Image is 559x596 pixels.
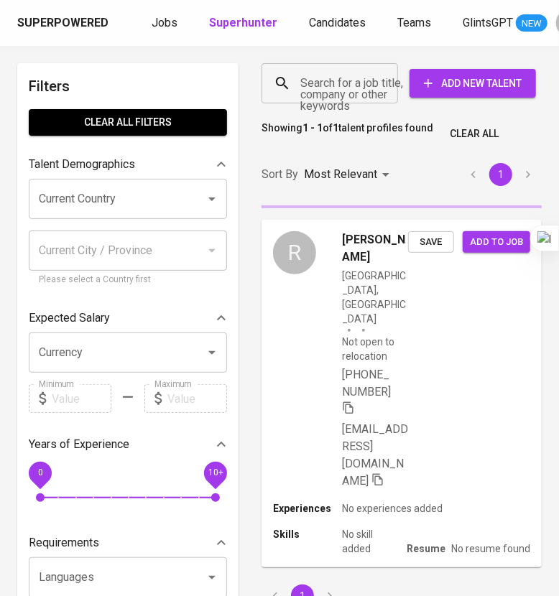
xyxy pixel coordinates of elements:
button: Open [202,567,222,587]
button: page 1 [489,163,512,186]
div: Talent Demographics [29,150,227,179]
button: Add New Talent [410,69,536,98]
div: Superpowered [17,15,108,32]
p: Not open to relocation [342,335,408,363]
p: Most Relevant [304,166,377,183]
div: [GEOGRAPHIC_DATA], [GEOGRAPHIC_DATA] [342,269,408,326]
p: Experiences [273,501,342,516]
button: Clear All filters [29,109,227,136]
input: Value [167,384,227,413]
b: Superhunter [209,16,277,29]
nav: pagination navigation [460,163,542,186]
span: Jobs [152,16,177,29]
span: Clear All filters [40,113,216,131]
span: [PHONE_NUMBER] [342,368,391,399]
button: Save [408,231,454,253]
div: R [273,231,316,274]
a: Superpowered [17,15,111,32]
p: Talent Demographics [29,156,135,173]
button: Open [202,189,222,209]
button: Open [202,343,222,363]
input: Value [52,384,111,413]
span: 0 [37,468,42,478]
div: Most Relevant [304,162,394,188]
span: Candidates [309,16,366,29]
span: Save [415,234,447,251]
a: Candidates [309,14,369,32]
a: Teams [397,14,434,32]
p: Requirements [29,534,99,551]
a: Superhunter [209,14,280,32]
span: [PERSON_NAME] [342,231,408,266]
span: Teams [397,16,431,29]
span: Clear All [450,125,499,143]
b: 1 [333,122,338,134]
div: Requirements [29,529,227,557]
div: Years of Experience [29,430,227,459]
span: Add New Talent [421,75,525,93]
p: Years of Experience [29,436,129,453]
button: Add to job [463,231,530,253]
b: 1 - 1 [302,122,323,134]
span: GlintsGPT [463,16,513,29]
a: R[PERSON_NAME][GEOGRAPHIC_DATA], [GEOGRAPHIC_DATA]Not open to relocation[PHONE_NUMBER] [EMAIL_ADD... [262,220,542,567]
p: Resume [407,541,445,556]
p: No experiences added [342,501,443,516]
p: Please select a Country first [39,273,217,287]
button: Clear All [444,121,504,147]
p: No skill added [342,527,401,556]
span: Add to job [470,234,523,251]
span: [EMAIL_ADDRESS][DOMAIN_NAME] [342,422,408,488]
p: Skills [273,527,342,541]
span: 10+ [208,468,223,478]
p: Showing of talent profiles found [262,121,433,147]
p: Sort By [262,166,298,183]
h6: Filters [29,75,227,98]
p: No resume found [451,541,530,556]
a: Jobs [152,14,180,32]
div: Expected Salary [29,304,227,332]
a: GlintsGPT NEW [463,14,548,32]
span: NEW [516,17,548,31]
p: Expected Salary [29,309,110,327]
